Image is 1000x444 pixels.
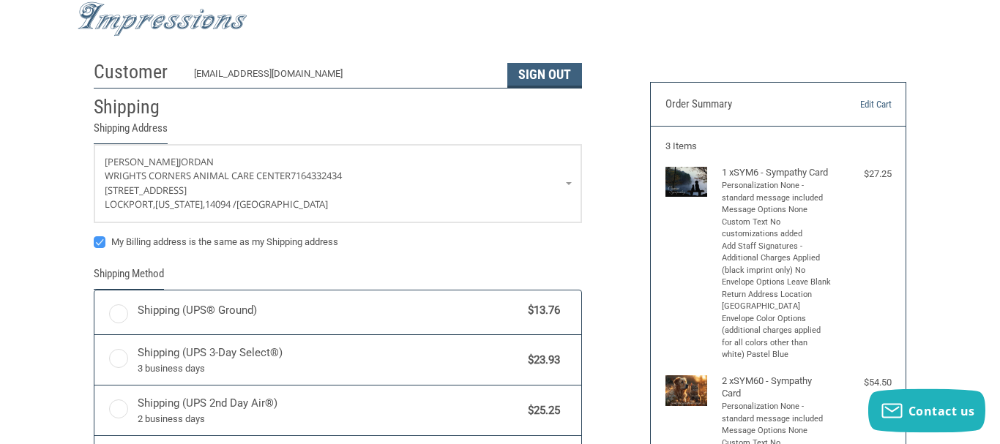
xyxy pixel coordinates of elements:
legend: Shipping Address [94,120,168,144]
span: [US_STATE], [155,197,205,211]
li: Envelope Options Leave Blank [722,276,832,289]
span: [PERSON_NAME] [105,155,179,168]
span: 3 business days [138,361,521,376]
h2: Shipping [94,95,179,119]
li: Return Address Location [GEOGRAPHIC_DATA] [722,289,832,313]
li: Personalization None - standard message included [722,180,832,204]
div: $27.25 [835,167,891,181]
li: Message Options None [722,204,832,217]
h4: 1 x SYM6 - Sympathy Card [722,167,832,178]
button: Sign Out [507,63,582,88]
span: $23.93 [520,352,560,369]
h3: 3 Items [665,140,892,152]
span: Shipping (UPS® Ground) [138,302,521,319]
li: Custom Text No customizations added [722,217,832,241]
h2: Customer [94,60,179,84]
span: 14094 / [205,197,236,211]
span: $13.76 [520,302,560,319]
label: My Billing address is the same as my Shipping address [94,236,582,248]
span: Jordan [179,155,214,168]
span: Wrights Corners Animal Care Center [105,169,291,182]
li: Message Options None [722,425,832,437]
span: Lockport, [105,197,155,211]
h4: 2 x SYM60 - Sympathy Card [722,375,832,399]
li: Personalization None - standard message included [722,401,832,425]
h3: Order Summary [665,97,819,112]
li: Add Staff Signatures - Additional Charges Applied (black imprint only) No [722,241,832,277]
span: Shipping (UPS 2nd Day Air®) [138,395,521,426]
span: Contact us [908,403,975,419]
span: 7164332434 [291,169,342,182]
a: Enter or select a different address [94,145,581,222]
div: [EMAIL_ADDRESS][DOMAIN_NAME] [194,67,493,88]
span: 2 business days [138,412,521,426]
span: [GEOGRAPHIC_DATA] [236,197,328,211]
legend: Shipping Method [94,266,164,290]
span: $25.25 [520,402,560,419]
a: Edit Cart [818,97,891,112]
button: Contact us [868,389,985,433]
div: $54.50 [835,375,891,390]
span: [STREET_ADDRESS] [105,184,187,197]
li: Envelope Color Options (additional charges applied for all colors other than white) Pastel Blue [722,313,832,361]
span: Shipping (UPS 3-Day Select®) [138,345,521,375]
